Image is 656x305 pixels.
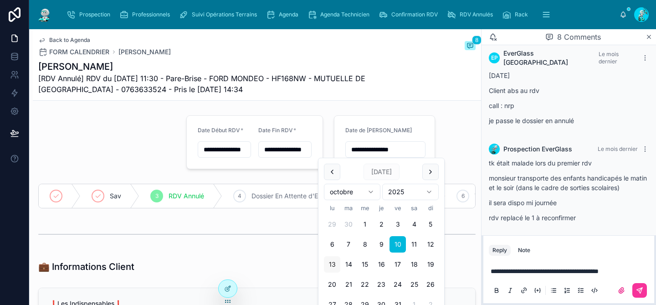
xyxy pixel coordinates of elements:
span: 8 [472,36,482,45]
button: samedi 25 octobre 2025 [406,276,422,293]
a: Prospection [64,6,117,23]
span: Professionnels [132,11,170,18]
span: 3 [155,192,159,200]
th: dimanche [422,204,439,212]
button: 8 [465,41,476,52]
span: FORM CALENDRIER [49,47,109,57]
button: vendredi 3 octobre 2025 [389,216,406,233]
a: Confirmation RDV [376,6,444,23]
button: Reply [489,245,511,256]
th: jeudi [373,204,389,212]
img: App logo [36,7,53,22]
span: Le mois dernier [598,145,638,152]
a: Back to Agenda [38,36,90,44]
a: FORM CALENDRIER [38,47,109,57]
th: mardi [340,204,357,212]
span: Agenda Technicien [320,11,369,18]
span: Date Début RDV [198,127,240,134]
button: Note [514,245,534,256]
span: [RDV Annulé] RDV du [DATE] 11:30 - Pare-Brise - FORD MONDEO - HF168NW - MUTUELLE DE [GEOGRAPHIC_D... [38,73,407,95]
button: jeudi 16 octobre 2025 [373,256,389,273]
h1: [PERSON_NAME] [38,60,407,73]
div: Note [518,247,530,254]
button: dimanche 19 octobre 2025 [422,256,439,273]
span: 6 [461,192,465,200]
span: Rack [515,11,528,18]
p: je passe le dossier en annulé [489,116,649,125]
p: tk était malade lors du premier rdv [489,158,649,168]
button: Today, vendredi 10 octobre 2025, selected [389,236,406,253]
span: Prospection [79,11,110,18]
h1: 💼 Informations Client [38,260,134,273]
button: mercredi 15 octobre 2025 [357,256,373,273]
span: Prospection EverGlass [503,145,572,154]
span: RDV Annulés [460,11,493,18]
button: mardi 14 octobre 2025 [340,256,357,273]
a: Agenda Technicien [305,6,376,23]
span: 8 Comments [557,31,601,42]
button: mardi 7 octobre 2025 [340,236,357,253]
button: lundi 13 octobre 2025 [324,256,340,273]
button: vendredi 17 octobre 2025 [389,256,406,273]
a: Agenda [263,6,305,23]
button: dimanche 12 octobre 2025 [422,236,439,253]
th: samedi [406,204,422,212]
p: rdv replacé le 1 à reconfirmer [489,213,649,222]
span: Agenda [279,11,298,18]
button: jeudi 23 octobre 2025 [373,276,389,293]
span: Dossier En Attente d'Envoi [251,191,330,201]
button: mercredi 8 octobre 2025 [357,236,373,253]
span: Vitrage à Commander [475,191,540,201]
button: mercredi 22 octobre 2025 [357,276,373,293]
p: Client abs au rdv [489,86,649,95]
button: mardi 21 octobre 2025 [340,276,357,293]
span: EP [491,54,498,62]
button: lundi 6 octobre 2025 [324,236,340,253]
button: samedi 18 octobre 2025 [406,256,422,273]
button: lundi 29 septembre 2025 [324,216,340,233]
p: il sera dispo mi journée [489,198,649,207]
button: vendredi 24 octobre 2025 [389,276,406,293]
th: vendredi [389,204,406,212]
span: Back to Agenda [49,36,90,44]
th: mercredi [357,204,373,212]
a: Professionnels [117,6,176,23]
span: Sav [110,191,121,201]
span: Le mois dernier [599,51,619,65]
button: dimanche 26 octobre 2025 [422,276,439,293]
span: EverGlass [GEOGRAPHIC_DATA] [503,49,599,67]
button: lundi 20 octobre 2025 [324,276,340,293]
th: lundi [324,204,340,212]
span: Date de [PERSON_NAME] [345,127,412,134]
button: jeudi 9 octobre 2025 [373,236,389,253]
div: scrollable content [60,5,620,25]
span: Confirmation RDV [391,11,438,18]
a: RDV Annulés [444,6,499,23]
p: call : nrp [489,101,649,110]
span: RDV Annulé [169,191,204,201]
span: Date Fin RDV [258,127,293,134]
span: Suivi Opérations Terrains [192,11,257,18]
a: Suivi Opérations Terrains [176,6,263,23]
button: mardi 30 septembre 2025 [340,216,357,233]
button: samedi 11 octobre 2025 [406,236,422,253]
p: monsieur transporte des enfants handicapés le matin et le soir (dans le cadre de sorties scolaires) [489,173,649,192]
button: mercredi 1 octobre 2025 [357,216,373,233]
button: dimanche 5 octobre 2025 [422,216,439,233]
p: [DATE] [489,71,649,80]
a: Rack [499,6,534,23]
a: [PERSON_NAME] [118,47,171,57]
span: 4 [238,192,241,200]
button: samedi 4 octobre 2025 [406,216,422,233]
button: jeudi 2 octobre 2025 [373,216,389,233]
